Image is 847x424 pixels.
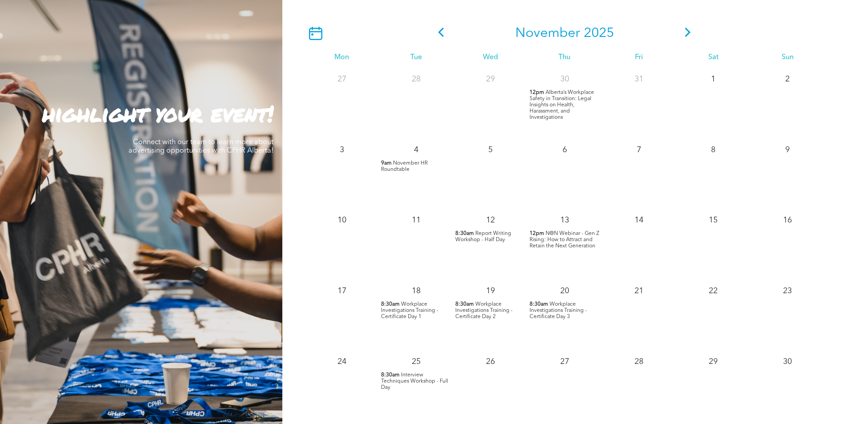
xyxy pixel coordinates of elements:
p: 27 [557,354,573,370]
p: 28 [408,71,424,87]
div: Sun [751,53,825,62]
p: 10 [334,212,350,228]
p: 1 [705,71,721,87]
p: 17 [334,283,350,299]
span: 12pm [530,230,544,237]
span: Interview Techniques Workshop - Full Day [381,372,448,390]
p: 21 [631,283,647,299]
p: 18 [408,283,424,299]
p: 30 [779,354,795,370]
p: 25 [408,354,424,370]
p: 5 [482,142,498,158]
p: 7 [631,142,647,158]
p: 14 [631,212,647,228]
p: 9 [779,142,795,158]
p: 22 [705,283,721,299]
p: 2 [779,71,795,87]
p: 13 [557,212,573,228]
p: 3 [334,142,350,158]
p: 27 [334,71,350,87]
p: 28 [631,354,647,370]
span: Alberta’s Workplace Safety in Transition: Legal Insights on Health, Harassment, and Investigations [530,90,594,120]
span: November HR Roundtable [381,161,428,172]
span: N@N Webinar - Gen Z Rising: How to Attract and Retain the Next Generation [530,231,599,249]
span: November [515,27,580,40]
span: 8:30am [455,301,474,307]
span: Workplace Investigations Training - Certificate Day 1 [381,302,438,319]
div: Wed [453,53,527,62]
p: 19 [482,283,498,299]
p: 4 [408,142,424,158]
span: 9am [381,160,392,166]
span: 8:30am [381,372,400,378]
span: Workplace Investigations Training - Certificate Day 2 [455,302,513,319]
div: Mon [305,53,379,62]
div: Fri [602,53,676,62]
span: Connect with our team to learn more about advertising opportunities with CPHR Alberta! [128,139,273,154]
p: 15 [705,212,721,228]
strong: highlight your event! [42,97,273,129]
span: 2025 [584,27,614,40]
p: 30 [557,71,573,87]
div: Thu [527,53,602,62]
span: Workplace Investigations Training - Certificate Day 3 [530,302,587,319]
span: 8:30am [455,230,474,237]
div: Tue [379,53,453,62]
p: 11 [408,212,424,228]
span: 8:30am [530,301,548,307]
p: 16 [779,212,795,228]
p: 26 [482,354,498,370]
p: 29 [705,354,721,370]
p: 31 [631,71,647,87]
p: 23 [779,283,795,299]
span: 8:30am [381,301,400,307]
p: 29 [482,71,498,87]
p: 24 [334,354,350,370]
p: 12 [482,212,498,228]
p: 8 [705,142,721,158]
span: 12pm [530,89,544,96]
p: 20 [557,283,573,299]
div: Sat [676,53,751,62]
span: Report Writing Workshop - Half Day [455,231,511,242]
p: 6 [557,142,573,158]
